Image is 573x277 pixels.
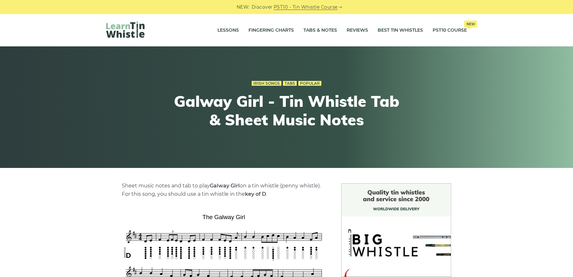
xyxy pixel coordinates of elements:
a: Lessons [217,22,239,38]
span: New [464,20,477,28]
h1: Galway Girl - Tin Whistle Tab & Sheet Music Notes [169,92,404,129]
strong: key of D [245,191,266,197]
a: Best Tin Whistles [378,22,423,38]
a: PST10 CourseNew [433,22,467,38]
a: Tabs & Notes [303,22,337,38]
a: Reviews [347,22,368,38]
a: Fingering Charts [248,22,294,38]
a: Popular [298,81,321,86]
a: Tabs [283,81,297,86]
a: Irish Songs [252,81,281,86]
strong: Galway Girl [210,183,240,189]
p: Sheet music notes and tab to play on a tin whistle (penny whistle). For this song, you should use... [122,182,326,198]
img: LearnTinWhistle.com [106,21,145,38]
